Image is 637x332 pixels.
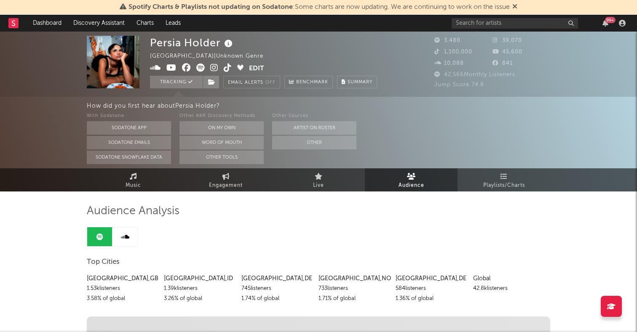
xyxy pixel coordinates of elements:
div: 3.26 % of global [164,294,235,304]
button: Sodatone App [87,121,171,135]
button: Other Tools [179,151,264,164]
div: 99 + [605,17,616,23]
span: Playlists/Charts [483,181,525,191]
a: Audience [365,168,458,191]
div: [GEOGRAPHIC_DATA] , GB [87,274,158,284]
a: Live [272,168,365,191]
div: With Sodatone [87,111,171,121]
div: [GEOGRAPHIC_DATA] | Unknown Genre [150,51,273,61]
span: Summary [348,80,372,85]
span: Audience Analysis [87,206,179,216]
a: Discovery Assistant [67,15,131,32]
span: Benchmark [296,77,328,88]
span: : Some charts are now updating. We are continuing to work on the issue [128,4,510,11]
input: Search for artists [452,18,578,29]
span: 3,480 [434,38,460,43]
button: Other [272,136,356,149]
button: On My Own [179,121,264,135]
a: Leads [160,15,187,32]
div: 42.8k listeners [473,284,544,294]
a: Music [87,168,179,191]
button: Sodatone Snowflake Data [87,151,171,164]
a: Dashboard [27,15,67,32]
button: 99+ [602,20,608,27]
div: Other Sources [272,111,356,121]
button: Email AlertsOff [223,76,280,88]
div: 1.53k listeners [87,284,158,294]
span: 1,100,000 [434,49,472,55]
span: Jump Score: 74.8 [434,82,484,88]
div: 745 listeners [241,284,312,294]
a: Playlists/Charts [458,168,550,191]
em: Off [265,80,276,85]
div: 1.36 % of global [396,294,466,304]
div: [GEOGRAPHIC_DATA] , NO [318,274,389,284]
span: Spotify Charts & Playlists not updating on Sodatone [128,4,293,11]
button: Edit [249,64,264,74]
div: Other A&R Discovery Methods [179,111,264,121]
div: 1.71 % of global [318,294,389,304]
span: 45,600 [492,49,522,55]
div: [GEOGRAPHIC_DATA] , DE [241,274,312,284]
div: 1.74 % of global [241,294,312,304]
span: Dismiss [512,4,517,11]
button: Tracking [150,76,203,88]
a: Engagement [179,168,272,191]
a: Charts [131,15,160,32]
span: Audience [399,181,424,191]
button: Artist on Roster [272,121,356,135]
span: Music [126,181,141,191]
div: Persia Holder [150,36,235,50]
div: Global [473,274,544,284]
span: Engagement [209,181,243,191]
span: 39,070 [492,38,522,43]
div: 1.39k listeners [164,284,235,294]
button: Summary [337,76,377,88]
a: Benchmark [284,76,333,88]
div: How did you first hear about Persia Holder ? [87,101,637,111]
span: Live [313,181,324,191]
span: 841 [492,61,513,66]
div: 733 listeners [318,284,389,294]
div: [GEOGRAPHIC_DATA] , DE [396,274,466,284]
span: 10,088 [434,61,464,66]
button: Sodatone Emails [87,136,171,149]
span: Top Cities [87,257,120,267]
span: 42,566 Monthly Listeners [434,72,515,77]
div: [GEOGRAPHIC_DATA] , ID [164,274,235,284]
div: 584 listeners [396,284,466,294]
button: Word Of Mouth [179,136,264,149]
